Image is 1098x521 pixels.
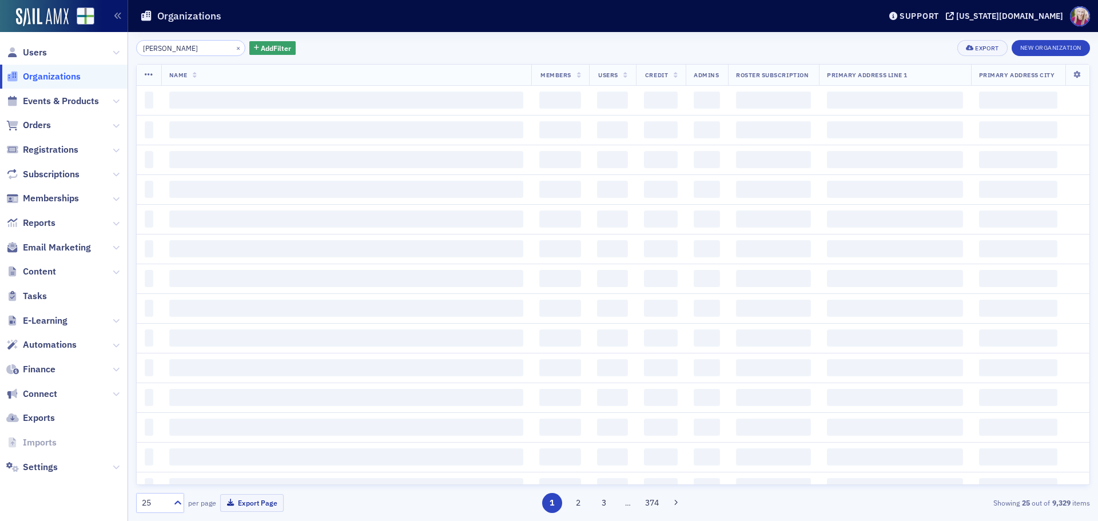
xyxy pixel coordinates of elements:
[694,92,720,109] span: ‌
[142,497,167,509] div: 25
[169,478,523,495] span: ‌
[542,493,562,513] button: 1
[6,315,67,327] a: E-Learning
[6,46,47,59] a: Users
[979,92,1057,109] span: ‌
[736,359,811,376] span: ‌
[694,478,720,495] span: ‌
[736,478,811,495] span: ‌
[220,494,284,512] button: Export Page
[594,493,614,513] button: 3
[6,241,91,254] a: Email Marketing
[77,7,94,25] img: SailAMX
[157,9,221,23] h1: Organizations
[23,461,58,474] span: Settings
[694,270,720,287] span: ‌
[169,181,523,198] span: ‌
[597,300,628,317] span: ‌
[979,300,1057,317] span: ‌
[694,151,720,168] span: ‌
[6,192,79,205] a: Memberships
[539,121,581,138] span: ‌
[597,329,628,347] span: ‌
[827,121,963,138] span: ‌
[694,240,720,257] span: ‌
[6,388,57,400] a: Connect
[145,210,153,228] span: ‌
[261,43,291,53] span: Add Filter
[539,270,581,287] span: ‌
[539,389,581,406] span: ‌
[145,240,153,257] span: ‌
[23,436,57,449] span: Imports
[1050,498,1072,508] strong: 9,329
[169,300,523,317] span: ‌
[145,448,153,466] span: ‌
[644,151,678,168] span: ‌
[597,92,628,109] span: ‌
[539,329,581,347] span: ‌
[644,121,678,138] span: ‌
[644,448,678,466] span: ‌
[827,92,963,109] span: ‌
[736,181,811,198] span: ‌
[136,40,245,56] input: Search…
[979,419,1057,436] span: ‌
[827,240,963,257] span: ‌
[6,95,99,108] a: Events & Products
[827,389,963,406] span: ‌
[694,121,720,138] span: ‌
[694,181,720,198] span: ‌
[145,478,153,495] span: ‌
[568,493,588,513] button: 2
[6,363,55,376] a: Finance
[539,181,581,198] span: ‌
[169,329,523,347] span: ‌
[597,419,628,436] span: ‌
[597,270,628,287] span: ‌
[539,240,581,257] span: ‌
[23,339,77,351] span: Automations
[644,92,678,109] span: ‌
[23,290,47,303] span: Tasks
[6,436,57,449] a: Imports
[979,121,1057,138] span: ‌
[69,7,94,27] a: View Homepage
[597,121,628,138] span: ‌
[23,144,78,156] span: Registrations
[23,217,55,229] span: Reports
[644,270,678,287] span: ‌
[736,240,811,257] span: ‌
[900,11,939,21] div: Support
[169,71,188,79] span: Name
[736,71,809,79] span: Roster Subscription
[827,151,963,168] span: ‌
[145,389,153,406] span: ‌
[694,210,720,228] span: ‌
[979,71,1055,79] span: Primary Address City
[6,70,81,83] a: Organizations
[539,478,581,495] span: ‌
[145,270,153,287] span: ‌
[540,71,571,79] span: Members
[644,329,678,347] span: ‌
[23,315,67,327] span: E-Learning
[979,181,1057,198] span: ‌
[644,478,678,495] span: ‌
[6,168,79,181] a: Subscriptions
[597,448,628,466] span: ‌
[23,46,47,59] span: Users
[827,300,963,317] span: ‌
[539,359,581,376] span: ‌
[620,498,636,508] span: …
[233,42,244,53] button: ×
[979,478,1057,495] span: ‌
[694,359,720,376] span: ‌
[827,181,963,198] span: ‌
[979,151,1057,168] span: ‌
[736,121,811,138] span: ‌
[597,359,628,376] span: ‌
[1070,6,1090,26] span: Profile
[169,419,523,436] span: ‌
[827,210,963,228] span: ‌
